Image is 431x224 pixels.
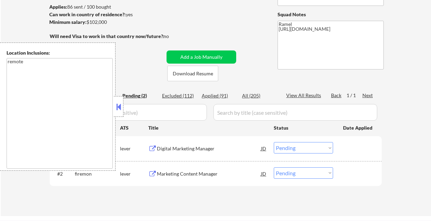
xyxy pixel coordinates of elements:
input: Search by company (case sensitive) [52,104,207,121]
strong: Can work in country of residence?: [49,11,126,17]
div: 1 / 1 [347,92,362,99]
div: #2 [57,170,69,177]
div: Location Inclusions: [7,49,113,56]
div: Digital Marketing Manager [157,145,261,152]
div: Status [274,121,333,134]
strong: Minimum salary: [49,19,87,25]
div: Applied (91) [202,92,236,99]
div: 86 sent / 100 bought [49,3,164,10]
div: Pending (2) [122,92,157,99]
div: JD [260,142,267,155]
div: firemon [75,170,120,177]
div: $102,000 [49,19,164,26]
div: Back [331,92,342,99]
div: Date Applied [343,124,373,131]
div: ATS [120,124,148,131]
div: lever [120,145,148,152]
div: no [163,33,183,40]
div: Title [148,124,267,131]
div: All (205) [242,92,277,99]
strong: Applies: [49,4,67,10]
div: Excluded (112) [162,92,197,99]
div: yes [49,11,162,18]
div: Next [362,92,373,99]
button: Add a Job Manually [167,50,236,64]
div: Squad Notes [278,11,384,18]
div: View All Results [286,92,323,99]
div: lever [120,170,148,177]
strong: Will need Visa to work in that country now/future?: [50,33,164,39]
input: Search by title (case sensitive) [213,104,377,121]
button: Download Resume [167,66,218,81]
div: JD [260,167,267,180]
div: Marketing Content Manager [157,170,261,177]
